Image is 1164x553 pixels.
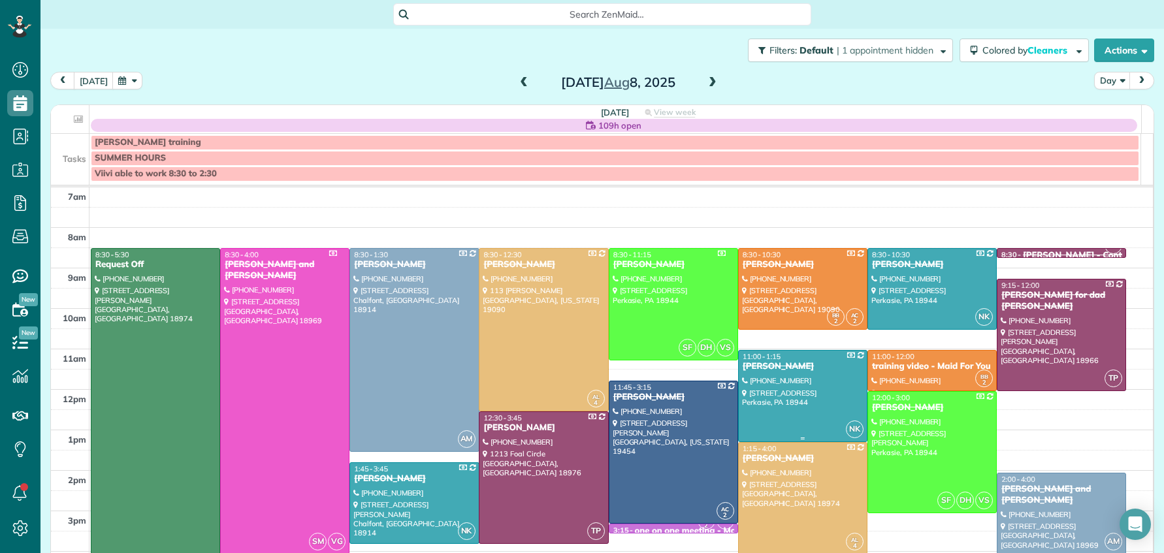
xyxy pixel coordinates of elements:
span: TP [587,522,605,540]
small: 2 [698,520,715,532]
span: SF [937,492,955,509]
span: TP [1105,370,1122,387]
span: New [19,326,38,340]
button: Filters: Default | 1 appointment hidden [748,39,953,62]
span: AM [458,430,476,448]
span: DH [698,339,715,356]
span: Default [800,44,834,56]
span: 3pm [68,515,86,526]
span: 8:30 - 5:30 [95,250,129,259]
div: [PERSON_NAME] [742,361,864,372]
span: NK [975,308,993,326]
span: New [19,293,38,306]
span: 8am [68,232,86,242]
span: Cleaners [1027,44,1069,56]
span: 8:30 - 4:00 [225,250,259,259]
span: VS [975,492,993,509]
span: 8:30 - 10:30 [872,250,910,259]
span: [PERSON_NAME] training [95,137,201,148]
span: 8:30 - 11:15 [613,250,651,259]
span: 1:15 - 4:00 [743,444,777,453]
small: 2 [847,315,863,328]
button: next [1129,72,1154,89]
div: training video - Maid For You [871,361,993,372]
span: 109h open [598,119,641,132]
span: SF [679,339,696,356]
small: 4 [847,540,863,552]
div: [PERSON_NAME] [742,453,864,464]
div: [PERSON_NAME] for dad [PERSON_NAME] [1001,290,1122,312]
div: [PERSON_NAME] [871,259,993,270]
button: prev [50,72,75,89]
span: View week [654,107,696,118]
div: [PERSON_NAME] [483,422,604,434]
span: 8:30 - 12:30 [483,250,521,259]
span: Viivi able to work 8:30 to 2:30 [95,168,217,179]
span: DH [956,492,974,509]
span: NK [458,522,476,540]
button: Colored byCleaners [960,39,1089,62]
span: Colored by [982,44,1072,56]
button: Actions [1094,39,1154,62]
span: SM [309,533,327,550]
span: AL [851,536,858,543]
small: 4 [588,397,604,409]
span: BB [980,373,988,380]
span: 11:45 - 3:15 [613,383,651,392]
span: 2pm [68,475,86,485]
span: 7am [68,191,86,202]
span: Aug [604,74,630,90]
button: Day [1094,72,1131,89]
div: [PERSON_NAME] [742,259,864,270]
span: 12:00 - 3:00 [872,393,910,402]
span: 12pm [63,394,86,404]
span: 8:30 - 1:30 [354,250,388,259]
div: [PERSON_NAME] and [PERSON_NAME] [1001,484,1122,506]
div: Open Intercom Messenger [1120,509,1151,540]
span: 8:30 - 10:30 [743,250,781,259]
span: [DATE] [601,107,629,118]
div: Request Off [95,259,216,270]
span: 2:00 - 4:00 [1001,475,1035,484]
small: 2 [976,377,992,389]
div: [PERSON_NAME] [483,259,604,270]
span: 9:15 - 12:00 [1001,281,1039,290]
span: 1pm [68,434,86,445]
span: VS [717,339,734,356]
span: 11am [63,353,86,364]
a: Filters: Default | 1 appointment hidden [741,39,953,62]
div: [PERSON_NAME] [353,473,475,484]
span: BB [832,311,840,319]
h2: [DATE] 8, 2025 [536,75,700,89]
span: AC [721,505,729,513]
span: 9am [68,272,86,283]
div: one on one meeting - Maid For You [634,526,777,537]
span: 11:00 - 1:15 [743,352,781,361]
div: [PERSON_NAME] [353,259,475,270]
span: 10am [63,313,86,323]
span: 11:00 - 12:00 [872,352,914,361]
span: AL [592,393,600,400]
small: 2 [717,509,734,522]
button: [DATE] [74,72,114,89]
div: [PERSON_NAME] and [PERSON_NAME] [224,259,346,281]
span: AC [851,311,859,319]
span: VG [328,533,346,550]
small: 2 [828,315,844,328]
span: AM [1105,533,1122,550]
span: 1:45 - 3:45 [354,464,388,473]
span: NK [846,420,864,438]
span: 12:30 - 3:45 [483,413,521,422]
span: SUMMER HOURS [95,153,166,163]
div: [PERSON_NAME] [871,402,993,413]
span: | 1 appointment hidden [837,44,933,56]
div: [PERSON_NAME] [613,392,734,403]
span: Filters: [769,44,797,56]
div: [PERSON_NAME] [613,259,734,270]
